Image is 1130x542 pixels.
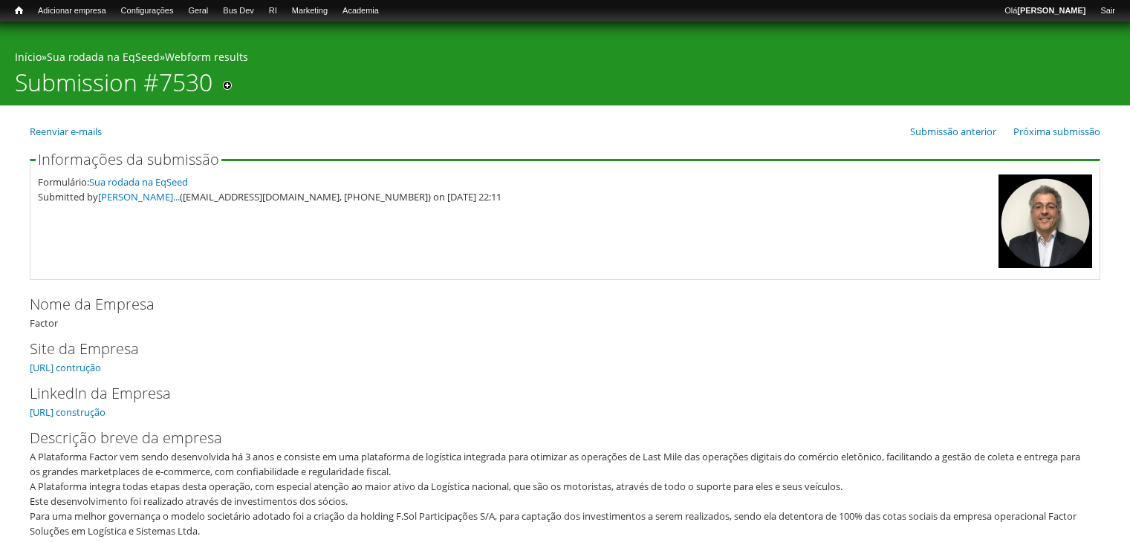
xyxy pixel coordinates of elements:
a: Marketing [285,4,335,19]
a: Configurações [114,4,181,19]
legend: Informações da submissão [36,152,221,167]
a: Adicionar empresa [30,4,114,19]
a: Próxima submissão [1013,125,1100,138]
a: Olá[PERSON_NAME] [997,4,1093,19]
div: Formulário: [38,174,991,189]
a: RI [262,4,285,19]
div: » » [15,50,1115,68]
a: Sua rodada na EqSeed [89,175,188,189]
span: Início [15,5,23,16]
div: Factor [30,293,1100,330]
a: Início [15,50,42,64]
a: [PERSON_NAME]... [98,190,180,203]
a: Reenviar e-mails [30,125,102,138]
label: Site da Empresa [30,338,1076,360]
label: Descrição breve da empresa [30,427,1076,449]
a: [URL] construção [30,405,105,419]
a: Início [7,4,30,18]
a: Submissão anterior [910,125,996,138]
a: Sair [1093,4,1123,19]
a: Bus Dev [215,4,262,19]
label: LinkedIn da Empresa [30,382,1076,405]
strong: [PERSON_NAME] [1017,6,1085,15]
div: Submitted by ([EMAIL_ADDRESS][DOMAIN_NAME], [PHONE_NUMBER]) on [DATE] 22:11 [38,189,991,204]
a: [URL] contrução [30,361,101,374]
a: Webform results [165,50,248,64]
h1: Submission #7530 [15,68,212,105]
a: Ver perfil do usuário. [999,258,1092,271]
a: Sua rodada na EqSeed [47,50,160,64]
label: Nome da Empresa [30,293,1076,316]
img: Foto de Marcelo Tilio Monteiro de Carvalho [999,174,1092,268]
a: Academia [335,4,386,19]
a: Geral [181,4,215,19]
